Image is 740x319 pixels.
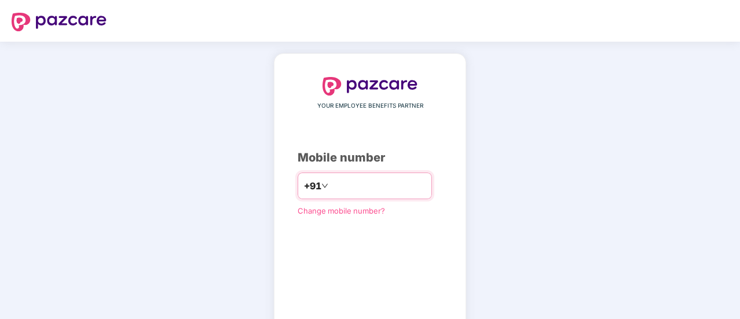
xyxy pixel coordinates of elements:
img: logo [12,13,107,31]
div: Mobile number [298,149,442,167]
a: Change mobile number? [298,206,385,215]
span: YOUR EMPLOYEE BENEFITS PARTNER [317,101,423,111]
span: +91 [304,179,321,193]
span: down [321,182,328,189]
img: logo [323,77,417,96]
